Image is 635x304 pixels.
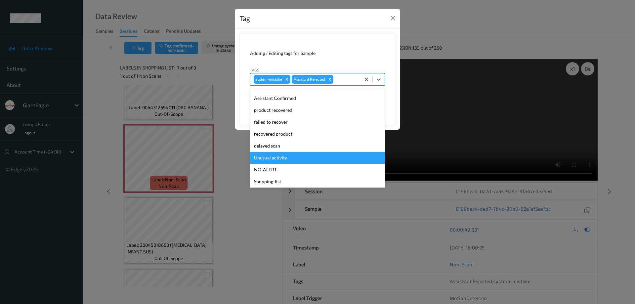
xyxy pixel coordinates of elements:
label: Tags [250,67,259,73]
div: system-mistake [254,75,283,84]
div: Assistant Confirmed [250,92,385,104]
div: product recovered [250,104,385,116]
div: Shopping-list [250,176,385,188]
div: failed to recover [250,116,385,128]
div: Assistant Rejected [292,75,326,84]
div: Tag [240,13,250,24]
div: Unusual activity [250,152,385,164]
div: NO-ALERT [250,164,385,176]
div: Remove system-mistake [283,75,290,84]
div: Remove Assistant Rejected [326,75,333,84]
div: recovered product [250,128,385,140]
div: delayed scan [250,140,385,152]
button: Close [388,14,398,23]
div: Adding / Editing tags for Sample [250,50,385,57]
